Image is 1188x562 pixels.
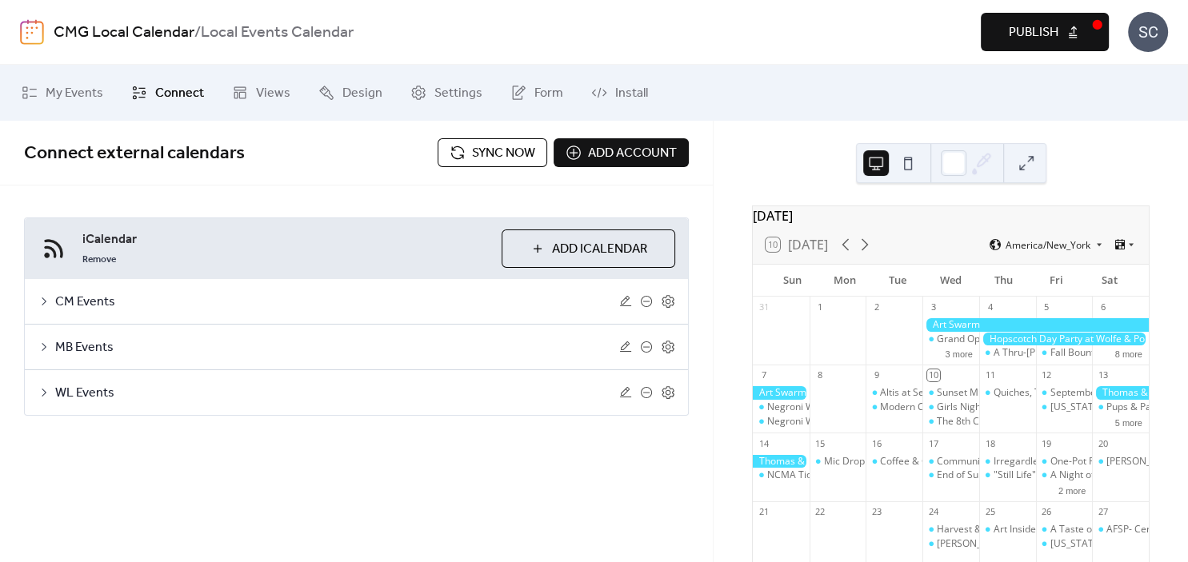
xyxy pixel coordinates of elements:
span: Form [534,84,563,103]
a: Settings [398,71,494,114]
div: 16 [870,437,882,449]
div: A Night of Romantasy Gala [1036,468,1093,482]
div: 12 [1041,369,1053,381]
div: 27 [1097,506,1109,518]
img: logo [20,19,44,45]
div: AFSP- Central Carolina Out of the Darkness Walk [1092,523,1149,536]
a: Form [498,71,575,114]
div: 11 [984,369,996,381]
span: Sync now [472,144,535,163]
div: Art Swarm [922,318,1149,332]
div: NCMA Tidewater Tea [767,468,862,482]
div: Coffee & Culture [880,455,954,468]
div: Sunset Music Series [922,386,979,400]
div: Community Yoga Flow With Corepower Yoga [922,455,979,468]
div: A Taste of Dim Sum [1036,523,1093,536]
span: Settings [434,84,482,103]
div: 24 [927,506,939,518]
div: Fri [1030,265,1083,297]
div: End of Summer Cast Iron Cooking [922,468,979,482]
div: Irregardless' 2005 Dinner [994,455,1108,468]
button: 8 more [1109,346,1149,360]
div: Modern Calligraphy for Beginners at W.E.L.D. Wine & Beer [880,401,1139,414]
div: Harvest & Harmony Cooking Class [937,523,1090,536]
div: NCMA Tidewater Tea [753,468,810,482]
div: 23 [870,506,882,518]
span: Install [615,84,648,103]
span: America/New_York [1006,240,1090,249]
button: 5 more [1109,415,1149,428]
div: Girls Night Out [922,401,979,414]
div: Harvest & Harmony Cooking Class [922,523,979,536]
span: Remove [82,253,116,266]
div: 13 [1097,369,1109,381]
button: 2 more [1052,483,1092,496]
div: 2 [870,301,882,313]
div: Altis at Serenity Sangria Social [880,386,1015,400]
button: Add iCalendar [502,229,675,268]
button: 3 more [939,346,979,360]
div: 3 [927,301,939,313]
b: / [194,18,201,48]
div: One-Pot Pasta [1036,455,1093,468]
div: Irregardless' 2005 Dinner [979,455,1036,468]
div: "Still Life" Wine Tasting [979,468,1036,482]
div: 1 [814,301,826,313]
div: Sun [766,265,818,297]
div: 25 [984,506,996,518]
div: 26 [1041,506,1053,518]
span: Connect [155,84,204,103]
div: 4 [984,301,996,313]
div: 19 [1041,437,1053,449]
div: Coffee & Culture [866,455,922,468]
div: 7 [758,369,770,381]
div: SC [1128,12,1168,52]
div: "Still Life" Wine Tasting [994,468,1096,482]
span: iCalendar [82,230,489,249]
div: 14 [758,437,770,449]
div: Altis at Serenity Sangria Social [866,386,922,400]
b: Local Events Calendar [201,18,354,48]
button: Sync now [438,138,547,167]
span: My Events [46,84,103,103]
a: Connect [119,71,216,114]
div: [PERSON_NAME]’s Book Club [937,537,1066,551]
span: MB Events [55,338,619,357]
div: A Thru-Hiker’s Journey on the Pacific Crest Trail [979,346,1036,360]
div: 9 [870,369,882,381]
div: Mic Drop Club [824,455,887,468]
div: Girls Night Out [937,401,1002,414]
span: Design [342,84,382,103]
div: A Night of Romantasy Gala [1050,468,1169,482]
div: Evelyn’s Book Club [922,537,979,551]
div: Fall Bounty Macarons [1050,346,1146,360]
div: Thomas & Friends in the Garden at New Hope Valley Railway [1092,386,1149,400]
div: Wilson Jazz Festival [1092,455,1149,468]
div: Art Inside the Bottle: Devotion [994,523,1126,536]
div: Sat [1083,265,1136,297]
div: The 8th Continent with Dr. Meg Lowman [922,415,979,428]
a: My Events [10,71,115,114]
div: 17 [927,437,939,449]
div: Thomas & Friends in the Garden at New Hope Valley Railway [753,455,810,468]
div: One-Pot Pasta [1050,455,1113,468]
div: 20 [1097,437,1109,449]
div: Grand Opening and Art Swarm Kickoff [937,333,1106,346]
div: Fall Bounty Macarons [1036,346,1093,360]
div: September Apples Aplenty [1036,386,1093,400]
span: Views [256,84,290,103]
div: Hopscotch Day Party at Wolfe & Porter [979,333,1149,346]
div: Negroni Week Kickoff Event [753,415,810,428]
span: WL Events [55,384,619,403]
div: North Carolina FC vs. El Paso Locomotive: BBQ, Beer, Bourbon Night [1036,401,1093,414]
div: Pups & Pastries [1092,401,1149,414]
div: Mon [818,265,871,297]
div: 5 [1041,301,1053,313]
div: 18 [984,437,996,449]
img: ical [38,233,70,265]
div: 10 [927,369,939,381]
div: Modern Calligraphy for Beginners at W.E.L.D. Wine & Beer [866,401,922,414]
a: Views [220,71,302,114]
div: Negroni Week Kickoff Event [753,401,810,414]
span: Publish [1009,23,1058,42]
